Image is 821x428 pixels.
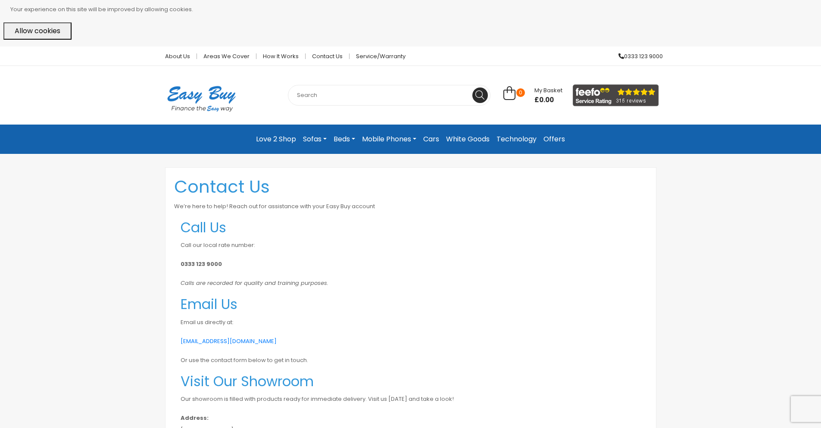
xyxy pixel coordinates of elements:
[181,260,222,268] strong: 0333 123 9000
[300,131,330,147] a: Sofas
[256,53,306,59] a: How it works
[516,88,525,97] span: 0
[443,131,493,147] a: White Goods
[420,131,443,147] a: Cars
[573,84,659,106] img: feefo_logo
[181,414,209,422] strong: Address:
[181,239,641,251] p: Call our local rate number:
[612,53,663,59] a: 0333 123 9000
[534,86,562,94] span: My Basket
[181,373,641,390] h2: Visit Our Showroom
[174,175,270,199] span: Contact Us
[181,296,641,312] h2: Email Us
[181,279,328,287] em: Calls are recorded for quality and training purposes.
[181,219,641,236] h2: Call Us
[534,96,562,104] span: £0.00
[10,3,818,16] p: Your experience on this site will be improved by allowing cookies.
[253,131,300,147] a: Love 2 Shop
[359,131,420,147] a: Mobile Phones
[197,53,256,59] a: Areas we cover
[306,53,350,59] a: Contact Us
[350,53,406,59] a: Service/Warranty
[181,316,641,328] p: Email us directly at:
[181,337,277,345] a: [EMAIL_ADDRESS][DOMAIN_NAME]
[3,22,72,40] button: Allow cookies
[159,75,244,123] img: Easy Buy
[493,131,540,147] a: Technology
[288,85,490,106] input: Search
[330,131,359,147] a: Beds
[181,354,641,366] p: Or use the contact form below to get in touch.
[159,53,197,59] a: About Us
[375,202,458,210] span: or any queries you may have.
[181,393,641,405] p: Our showroom is filled with products ready for immediate delivery. Visit us [DATE] and take a look!
[503,91,562,101] a: 0 My Basket £0.00
[174,202,375,210] span: We’re here to help! Reach out for assistance with your Easy Buy account
[540,131,568,147] a: Offers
